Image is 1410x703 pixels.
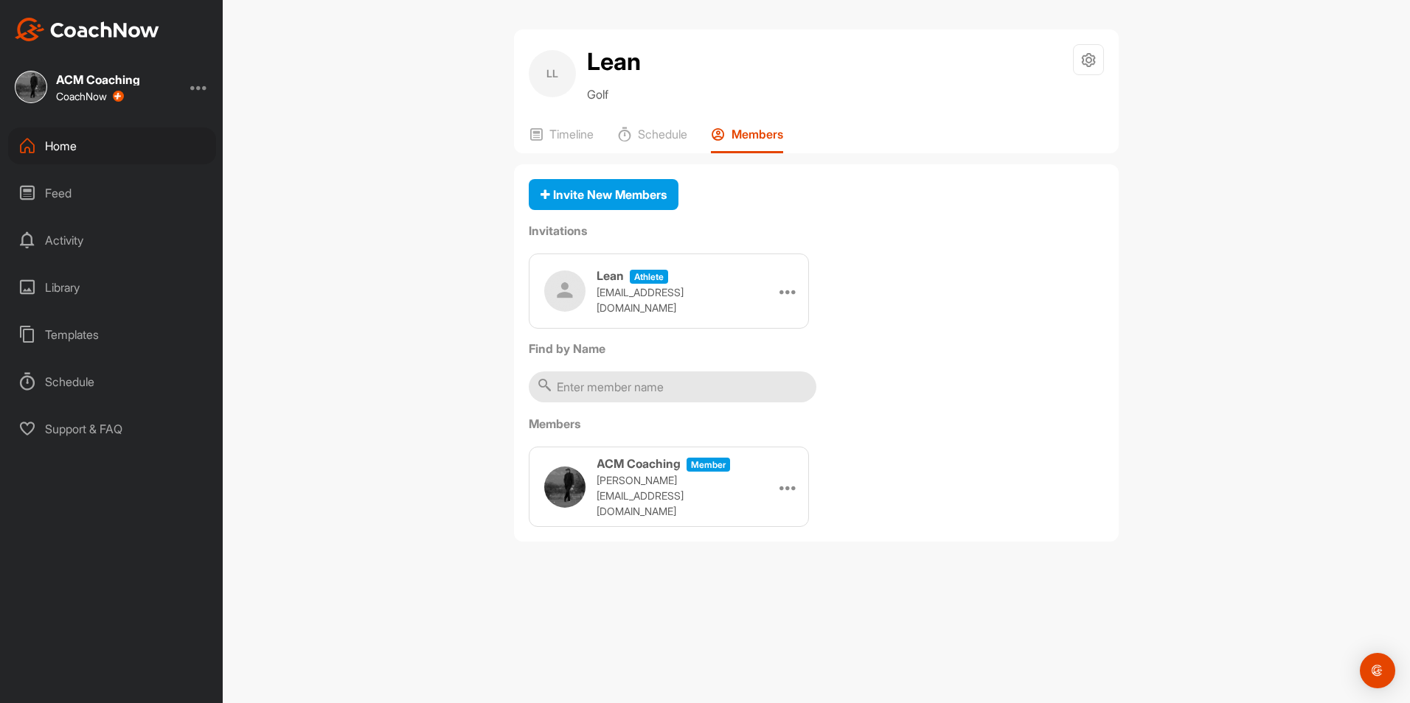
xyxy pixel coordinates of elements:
div: Activity [8,222,216,259]
p: [EMAIL_ADDRESS][DOMAIN_NAME] [597,284,744,315]
p: Schedule [638,127,687,141]
div: Templates [8,316,216,353]
h2: Lean [587,44,641,80]
div: Open Intercom Messenger [1360,653,1395,688]
h3: Lean [597,267,624,284]
button: Invite New Members [529,179,678,211]
p: [PERSON_NAME][EMAIL_ADDRESS][DOMAIN_NAME] [597,472,744,519]
div: CoachNow [56,91,124,102]
div: Support & FAQ [8,410,216,447]
p: Timeline [549,127,594,141]
p: Members [732,127,783,141]
img: square_150b808a336e922b65256fc0d4a00959.jpg [15,71,47,103]
div: LL [529,50,576,97]
label: Find by Name [529,340,1104,357]
label: Invitations [529,222,1104,239]
img: user [544,466,586,508]
div: ACM Coaching [56,74,140,85]
img: CoachNow [15,18,159,41]
p: Golf [587,85,641,103]
label: Members [529,415,1104,433]
div: Library [8,269,216,306]
span: Member [687,458,730,472]
span: athlete [630,270,668,284]
div: Schedule [8,363,216,400]
span: Invite New Members [541,187,667,202]
div: Feed [8,175,216,211]
h3: ACM Coaching [597,455,681,472]
div: Home [8,127,216,164]
img: user [544,270,586,312]
input: Enter member name [529,371,816,402]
